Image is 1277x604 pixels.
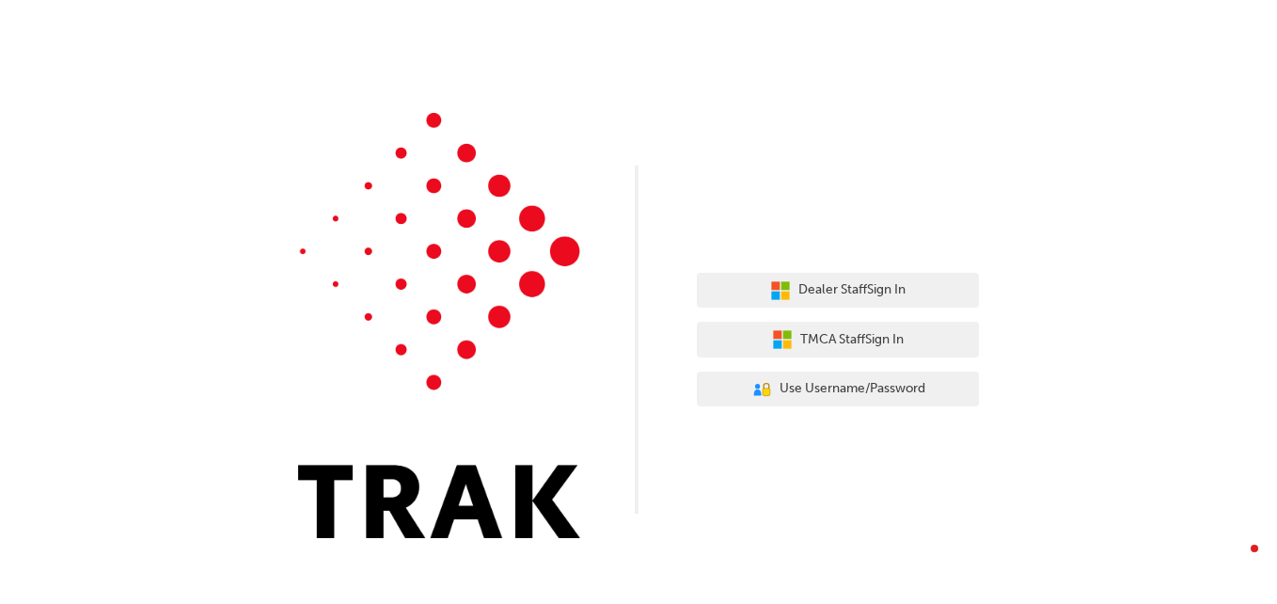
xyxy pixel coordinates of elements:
[798,279,906,301] span: Dealer Staff Sign In
[298,113,580,538] img: Trak
[697,273,979,309] button: Dealer StaffSign In
[780,378,925,400] span: Use Username/Password
[1213,540,1258,585] iframe: Intercom live chat
[697,322,979,358] button: TMCA StaffSign In
[800,329,904,351] span: TMCA Staff Sign In
[697,372,979,407] button: Use Username/Password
